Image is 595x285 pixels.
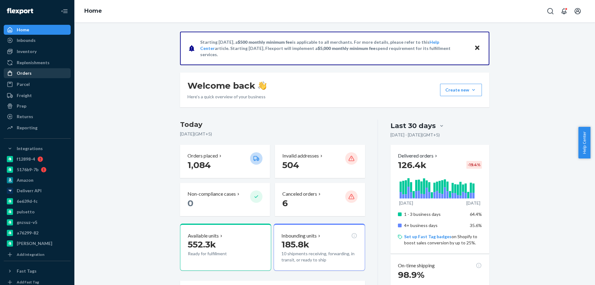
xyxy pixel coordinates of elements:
[17,92,32,99] div: Freight
[17,70,32,76] div: Orders
[17,219,37,225] div: gnzsuz-v5
[17,279,39,285] div: Add Fast Tag
[282,198,288,208] span: 6
[4,91,71,100] a: Freight
[17,48,37,55] div: Inventory
[188,232,219,239] p: Available units
[466,161,482,169] div: -19.4 %
[4,79,71,89] a: Parcel
[17,114,33,120] div: Returns
[4,251,71,258] a: Add Integration
[571,5,584,17] button: Open account menu
[281,239,309,250] span: 185.8k
[4,47,71,56] a: Inventory
[275,145,365,178] button: Invalid addresses 504
[4,228,71,238] a: a76299-82
[17,240,52,247] div: [PERSON_NAME]
[180,224,271,271] button: Available units552.3kReady for fulfillment
[404,222,465,229] p: 4+ business days
[398,262,435,269] p: On-time shipping
[544,5,557,17] button: Open Search Box
[180,145,270,178] button: Orders placed 1,084
[281,251,357,263] p: 10 shipments receiving, forwarding, in transit, or ready to ship
[466,200,480,206] p: [DATE]
[281,232,317,239] p: Inbounding units
[404,211,465,217] p: 1 - 3 business days
[17,252,44,257] div: Add Integration
[7,8,33,14] img: Flexport logo
[470,212,482,217] span: 64.4%
[398,160,426,170] span: 126.4k
[200,39,468,58] p: Starting [DATE], a is applicable to all merchants. For more details, please refer to this article...
[187,190,236,198] p: Non-compliance cases
[17,27,29,33] div: Home
[4,266,71,276] button: Fast Tags
[4,165,71,175] a: 5176b9-7b
[398,152,439,159] button: Delivered orders
[473,44,481,53] button: Close
[17,156,35,162] div: f12898-4
[4,101,71,111] a: Prep
[17,167,38,173] div: 5176b9-7b
[188,251,245,257] p: Ready for fulfillment
[188,239,216,250] span: 552.3k
[4,186,71,196] a: Deliverr API
[187,80,267,91] h1: Welcome back
[17,230,38,236] div: a76299-82
[4,175,71,185] a: Amazon
[17,103,26,109] div: Prep
[17,268,37,274] div: Fast Tags
[187,160,211,170] span: 1,084
[180,131,365,137] p: [DATE] ( GMT+5 )
[258,81,267,90] img: hand-wave emoji
[4,238,71,248] a: [PERSON_NAME]
[470,223,482,228] span: 35.6%
[4,217,71,227] a: gnzsuz-v5
[404,234,452,239] a: Set up Fast Tag badges
[404,234,482,246] p: on Shopify to boost sales conversion by up to 25%.
[4,35,71,45] a: Inbounds
[282,190,317,198] p: Canceled orders
[17,209,35,215] div: pulsetto
[17,60,50,66] div: Replenishments
[180,120,365,130] h3: Today
[4,25,71,35] a: Home
[17,81,30,87] div: Parcel
[58,5,71,17] button: Close Navigation
[79,2,107,20] ol: breadcrumbs
[17,188,42,194] div: Deliverr API
[84,7,102,14] a: Home
[282,152,319,159] p: Invalid addresses
[4,207,71,217] a: pulsetto
[4,154,71,164] a: f12898-4
[398,269,425,280] span: 98.9%
[390,121,436,131] div: Last 30 days
[4,112,71,122] a: Returns
[4,123,71,133] a: Reporting
[17,37,36,43] div: Inbounds
[558,5,570,17] button: Open notifications
[187,94,267,100] p: Here’s a quick overview of your business
[274,224,365,271] button: Inbounding units185.8k10 shipments receiving, forwarding, in transit, or ready to ship
[17,125,37,131] div: Reporting
[399,200,413,206] p: [DATE]
[318,46,376,51] span: $5,000 monthly minimum fee
[4,68,71,78] a: Orders
[275,183,365,216] button: Canceled orders 6
[17,198,37,204] div: 6e639d-fc
[282,160,299,170] span: 504
[17,145,43,152] div: Integrations
[187,152,218,159] p: Orders placed
[440,84,482,96] button: Create new
[180,183,270,216] button: Non-compliance cases 0
[187,198,193,208] span: 0
[4,196,71,206] a: 6e639d-fc
[4,144,71,154] button: Integrations
[17,177,33,183] div: Amazon
[4,58,71,68] a: Replenishments
[578,127,590,158] button: Help Center
[390,132,440,138] p: [DATE] - [DATE] ( GMT+5 )
[238,39,292,45] span: $500 monthly minimum fee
